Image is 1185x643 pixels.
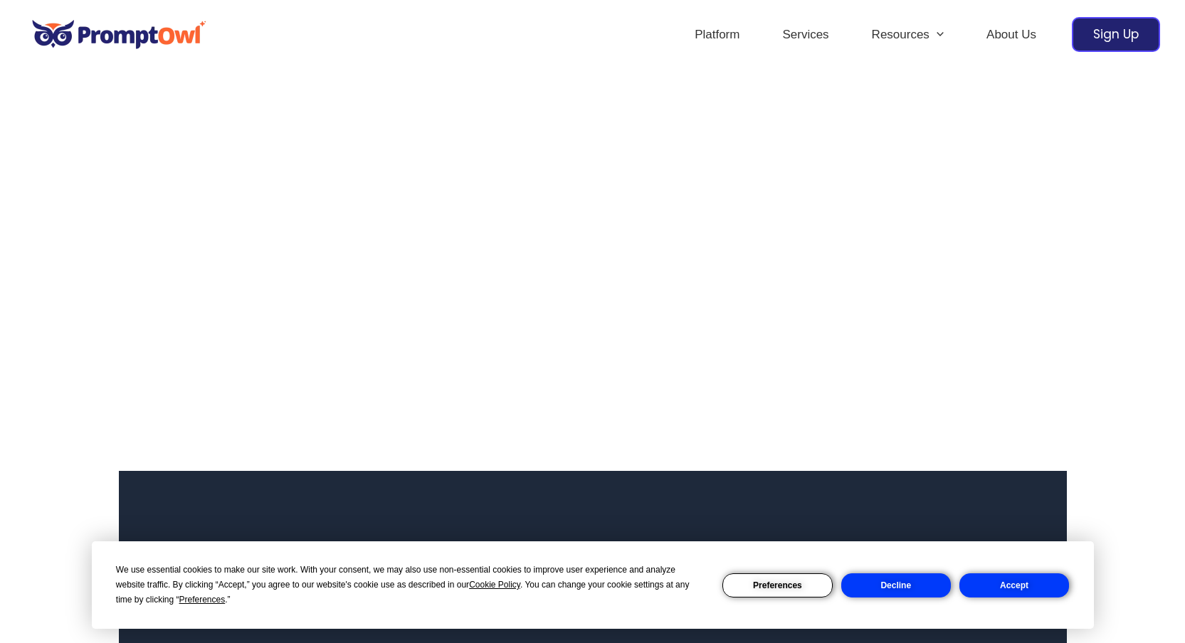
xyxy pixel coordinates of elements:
[673,10,761,60] a: Platform
[1072,17,1160,52] a: Sign Up
[116,563,705,607] div: We use essential cookies to make our site work. With your consent, we may also use non-essential ...
[673,10,1058,60] nav: Site Navigation: Header
[92,541,1094,629] div: Cookie Consent Prompt
[25,10,214,59] img: promptowl.ai logo
[841,573,951,597] button: Decline
[722,573,832,597] button: Preferences
[469,580,520,590] span: Cookie Policy
[965,10,1058,60] a: About Us
[850,10,965,60] a: ResourcesMenu Toggle
[179,595,226,605] span: Preferences
[959,573,1069,597] button: Accept
[761,10,850,60] a: Services
[929,10,944,60] span: Menu Toggle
